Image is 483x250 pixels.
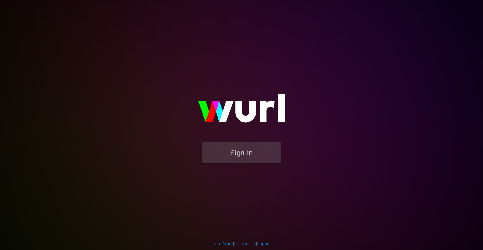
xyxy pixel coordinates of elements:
[178,80,305,142] img: wurl-logo-on-black-223613ac3d8ba8fe6dc639794a292ebdb59501304c7dfd60c99c58986ef67473.svg
[211,241,233,246] a: Learn More
[234,241,256,246] a: Contact Us
[211,240,273,247] div: | |
[202,142,281,163] button: Sign In
[257,241,273,246] a: Support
